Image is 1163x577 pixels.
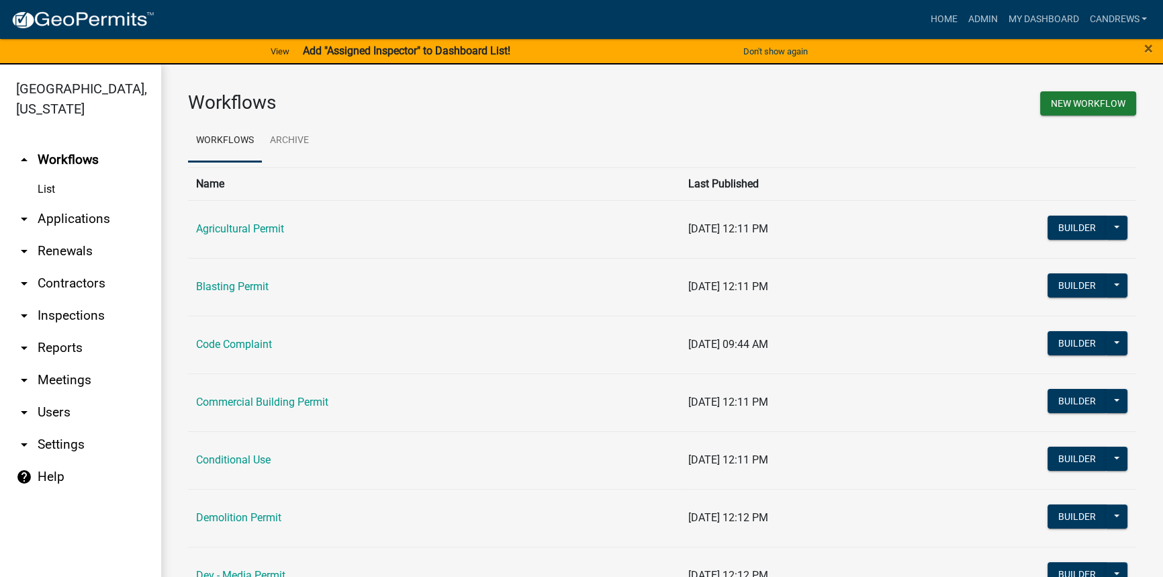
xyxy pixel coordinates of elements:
span: [DATE] 12:11 PM [688,453,768,466]
i: arrow_drop_down [16,308,32,324]
span: × [1144,39,1153,58]
span: [DATE] 09:44 AM [688,338,768,351]
i: arrow_drop_down [16,372,32,388]
button: Builder [1048,447,1107,471]
a: Demolition Permit [196,511,281,524]
button: Builder [1048,216,1107,240]
a: Archive [262,120,317,163]
button: Don't show again [738,40,813,62]
strong: Add "Assigned Inspector" to Dashboard List! [303,44,510,57]
span: [DATE] 12:12 PM [688,511,768,524]
i: arrow_drop_down [16,340,32,356]
a: Agricultural Permit [196,222,284,235]
th: Last Published [680,167,972,200]
button: New Workflow [1040,91,1136,116]
a: Code Complaint [196,338,272,351]
button: Builder [1048,273,1107,298]
a: Blasting Permit [196,280,269,293]
a: candrews [1084,7,1152,32]
a: Conditional Use [196,453,271,466]
i: arrow_drop_down [16,275,32,292]
th: Name [188,167,680,200]
a: My Dashboard [1003,7,1084,32]
i: arrow_drop_down [16,243,32,259]
a: Commercial Building Permit [196,396,328,408]
i: arrow_drop_down [16,404,32,420]
button: Close [1144,40,1153,56]
a: Workflows [188,120,262,163]
button: Builder [1048,389,1107,413]
h3: Workflows [188,91,652,114]
button: Builder [1048,504,1107,529]
i: arrow_drop_down [16,211,32,227]
a: View [265,40,295,62]
span: [DATE] 12:11 PM [688,280,768,293]
a: Admin [962,7,1003,32]
button: Builder [1048,331,1107,355]
a: Home [925,7,962,32]
span: [DATE] 12:11 PM [688,396,768,408]
i: help [16,469,32,485]
i: arrow_drop_down [16,437,32,453]
i: arrow_drop_up [16,152,32,168]
span: [DATE] 12:11 PM [688,222,768,235]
